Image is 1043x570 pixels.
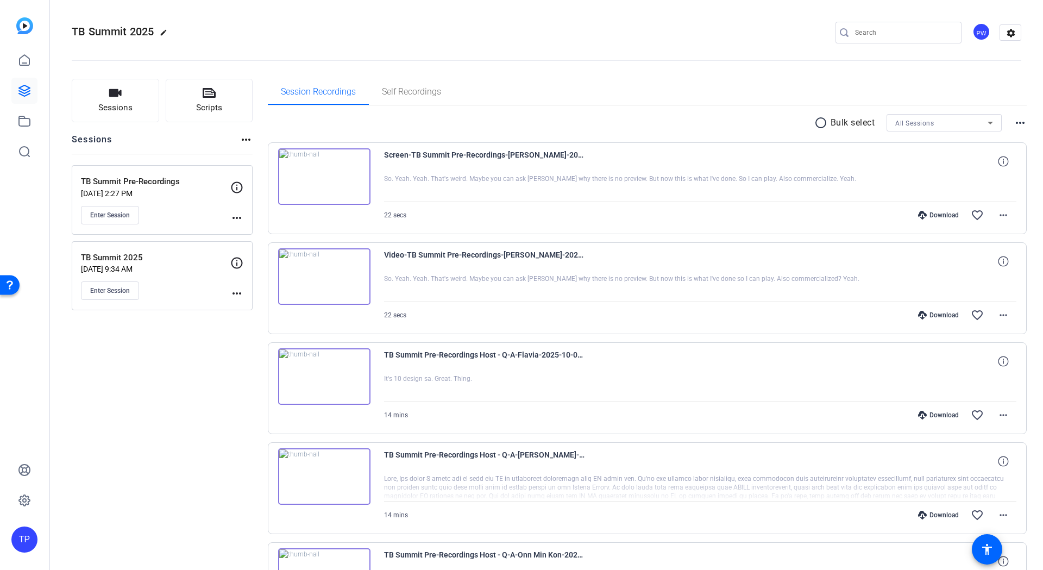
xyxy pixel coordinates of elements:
span: Scripts [196,102,222,114]
span: Sessions [98,102,133,114]
div: TP [11,527,37,553]
p: TB Summit Pre-Recordings [81,176,230,188]
span: Video-TB Summit Pre-Recordings-[PERSON_NAME]-2025-10-13-14-47-32-580-0 [384,248,585,274]
span: Session Recordings [281,87,356,96]
p: [DATE] 2:27 PM [81,189,230,198]
span: 22 secs [384,311,406,319]
mat-icon: edit [160,29,173,42]
span: Enter Session [90,286,130,295]
mat-icon: settings [1000,25,1022,41]
h2: Sessions [72,133,112,154]
button: Enter Session [81,281,139,300]
span: 14 mins [384,411,408,419]
mat-icon: favorite_border [971,509,984,522]
div: PW [972,23,990,41]
img: blue-gradient.svg [16,17,33,34]
img: thumb-nail [278,248,370,305]
img: thumb-nail [278,348,370,405]
span: Screen-TB Summit Pre-Recordings-[PERSON_NAME]-2025-10-13-14-47-32-580-0 [384,148,585,174]
span: 22 secs [384,211,406,219]
mat-icon: more_horiz [230,211,243,224]
span: TB Summit 2025 [72,25,154,38]
p: Bulk select [831,116,875,129]
div: Download [913,311,964,320]
mat-icon: more_horiz [230,287,243,300]
p: TB Summit 2025 [81,252,230,264]
mat-icon: favorite_border [971,309,984,322]
p: [DATE] 9:34 AM [81,265,230,273]
mat-icon: more_horiz [997,509,1010,522]
mat-icon: more_horiz [997,209,1010,222]
mat-icon: more_horiz [997,409,1010,422]
img: thumb-nail [278,148,370,205]
button: Sessions [72,79,159,122]
span: Self Recordings [382,87,441,96]
div: Download [913,411,964,419]
img: thumb-nail [278,448,370,505]
span: 14 mins [384,511,408,519]
button: Scripts [166,79,253,122]
input: Search [855,26,953,39]
div: Download [913,211,964,220]
mat-icon: radio_button_unchecked [814,116,831,129]
mat-icon: accessibility [981,543,994,556]
mat-icon: favorite_border [971,209,984,222]
div: Download [913,511,964,519]
mat-icon: more_horiz [997,309,1010,322]
mat-icon: favorite_border [971,409,984,422]
span: TB Summit Pre-Recordings Host - Q-A-Flavia-2025-10-08-19-57-02-910-1 [384,348,585,374]
button: Enter Session [81,206,139,224]
mat-icon: more_horiz [240,133,253,146]
mat-icon: more_horiz [1014,116,1027,129]
span: All Sessions [895,120,934,127]
ngx-avatar: Pawel Wilkolek [972,23,991,42]
span: TB Summit Pre-Recordings Host - Q-A-[PERSON_NAME]-2025-10-08-19-57-02-910-0 [384,448,585,474]
span: Enter Session [90,211,130,220]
